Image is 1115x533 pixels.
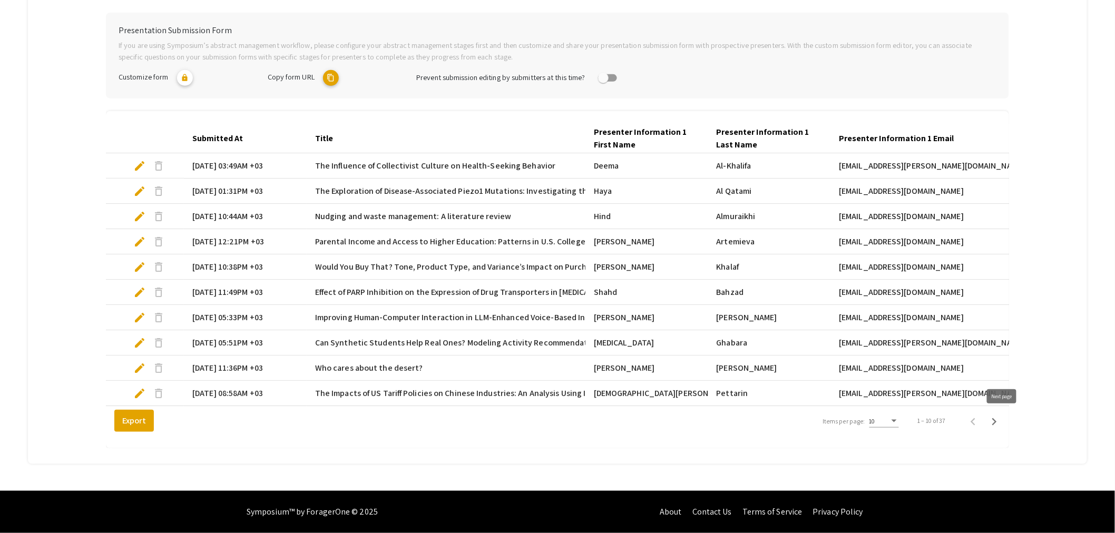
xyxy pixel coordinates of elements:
mat-cell: [PERSON_NAME] [585,356,708,381]
mat-cell: Al Qatami [708,179,831,204]
mat-cell: [DATE] 10:44AM +03 [184,204,307,229]
mat-cell: Al-Khalifa [708,153,831,179]
mat-icon: lock [177,70,193,86]
mat-cell: [DATE] 10:38PM +03 [184,254,307,280]
mat-cell: [EMAIL_ADDRESS][DOMAIN_NAME] [830,254,1020,280]
mat-cell: Bahzad [708,280,831,305]
span: edit [133,362,146,374]
span: Effect of PARP Inhibition on the Expression of Drug Transporters in [MEDICAL_DATA] Cell Lines [315,286,657,299]
mat-cell: Ghabara [708,330,831,356]
mat-cell: [EMAIL_ADDRESS][DOMAIN_NAME] [830,179,1020,204]
span: delete [152,185,165,198]
mat-cell: Deema [585,153,708,179]
span: edit [133,286,146,299]
mat-cell: [MEDICAL_DATA] [585,330,708,356]
mat-cell: [PERSON_NAME] [708,356,831,381]
h6: Presentation Submission Form [119,25,996,35]
mat-cell: Khalaf [708,254,831,280]
mat-cell: [EMAIL_ADDRESS][PERSON_NAME][DOMAIN_NAME] [830,381,1020,406]
span: 10 [869,417,875,425]
mat-cell: Hind [585,204,708,229]
span: The Exploration of Disease-Associated Piezo1 Mutations: Investigating the Impact of M2241R, R2482... [315,185,950,198]
mat-cell: [DATE] 08:58AM +03 [184,381,307,406]
span: delete [152,337,165,349]
span: Nudging and waste management: A literature review [315,210,512,223]
mat-cell: [PERSON_NAME] [708,305,831,330]
iframe: Chat [8,486,45,525]
mat-cell: [EMAIL_ADDRESS][DOMAIN_NAME] [830,204,1020,229]
button: Next page [984,410,1005,431]
mat-cell: [PERSON_NAME] [585,229,708,254]
p: If you are using Symposium’s abstract management workflow, please configure your abstract managem... [119,40,996,62]
div: Presenter Information 1 Email [839,132,963,145]
a: Terms of Service [742,506,803,517]
span: delete [152,387,165,400]
mat-cell: [EMAIL_ADDRESS][DOMAIN_NAME] [830,280,1020,305]
div: Presenter Information 1 Email [839,132,954,145]
mat-cell: [EMAIL_ADDRESS][DOMAIN_NAME] [830,356,1020,381]
span: Can Synthetic Students Help Real Ones? Modeling Activity Recommendations from AI-Generated Resumes [315,337,709,349]
button: Previous page [963,410,984,431]
mat-cell: [DATE] 11:36PM +03 [184,356,307,381]
span: delete [152,311,165,324]
span: Improving Human-Computer Interaction in LLM-Enhanced Voice-Based Indoor Turn-by-Turn Navigation S... [315,311,964,324]
div: Items per page: [823,417,865,426]
mat-cell: [EMAIL_ADDRESS][DOMAIN_NAME] [830,229,1020,254]
a: Privacy Policy [813,506,863,517]
mat-cell: Artemieva [708,229,831,254]
span: delete [152,210,165,223]
mat-cell: [DATE] 03:49AM +03 [184,153,307,179]
div: Next page [987,389,1016,403]
mat-cell: [DATE] 05:51PM +03 [184,330,307,356]
mat-cell: [PERSON_NAME] [585,305,708,330]
span: delete [152,362,165,374]
span: Would You Buy That? Tone, Product Type, and Variance’s Impact on Purchase Intent [315,261,625,273]
a: About [660,506,682,517]
span: delete [152,160,165,172]
span: edit [133,311,146,324]
mat-cell: [EMAIL_ADDRESS][DOMAIN_NAME] [830,305,1020,330]
span: The Impacts of US Tariff Policies on Chinese Industries: An Analysis Using Input-Output Tables [315,387,661,400]
mat-cell: [DATE] 12:21PM +03 [184,229,307,254]
span: edit [133,337,146,349]
div: Title [315,132,333,145]
div: Presenter Information 1 Last Name [717,126,823,151]
mat-cell: [DEMOGRAPHIC_DATA][PERSON_NAME] [585,381,708,406]
span: Customize form [119,72,168,82]
div: Submitted At [192,132,252,145]
mat-cell: Pettarin [708,381,831,406]
mat-cell: [EMAIL_ADDRESS][PERSON_NAME][DOMAIN_NAME] [830,330,1020,356]
span: edit [133,160,146,172]
span: edit [133,210,146,223]
span: edit [133,235,146,248]
mat-select: Items per page: [869,418,899,425]
mat-cell: [DATE] 05:33PM +03 [184,305,307,330]
span: delete [152,261,165,273]
span: Parental Income and Access to Higher Education: Patterns in U.S. College Application and Attendance [315,235,692,248]
span: edit [133,387,146,400]
mat-icon: copy URL [323,70,339,86]
span: Prevent submission editing by submitters at this time? [416,72,585,82]
span: Copy form URL [268,72,315,82]
span: edit [133,261,146,273]
div: Presenter Information 1 Last Name [717,126,813,151]
div: Presenter Information 1 First Name [594,126,690,151]
mat-cell: Haya [585,179,708,204]
mat-cell: [PERSON_NAME] [585,254,708,280]
div: Symposium™ by ForagerOne © 2025 [247,491,378,533]
mat-cell: [EMAIL_ADDRESS][PERSON_NAME][DOMAIN_NAME] [830,153,1020,179]
div: Presenter Information 1 First Name [594,126,700,151]
mat-cell: Shahd [585,280,708,305]
span: delete [152,235,165,248]
mat-cell: Almuraikhi [708,204,831,229]
span: edit [133,185,146,198]
mat-cell: [DATE] 01:31PM +03 [184,179,307,204]
button: Export [114,410,154,432]
div: Title [315,132,343,145]
span: delete [152,286,165,299]
div: Submitted At [192,132,243,145]
mat-cell: [DATE] 11:49PM +03 [184,280,307,305]
a: Contact Us [692,506,732,517]
div: 1 – 10 of 37 [918,416,946,426]
span: The Influence of Collectivist Culture on Health-Seeking Behavior [315,160,555,172]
